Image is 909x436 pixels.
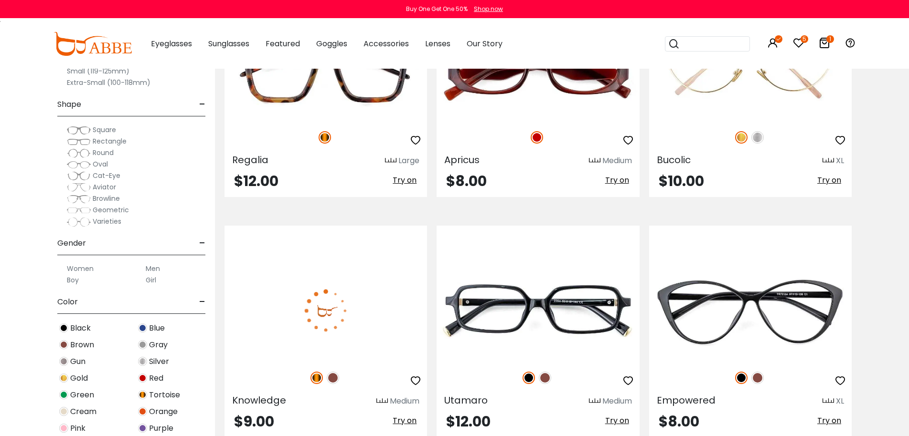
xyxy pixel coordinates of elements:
span: Lenses [425,38,450,49]
img: size ruler [376,398,388,405]
img: Green [59,390,68,399]
span: $8.00 [446,171,487,191]
div: Medium [390,395,419,407]
span: Bucolic [657,153,691,166]
span: Square [93,125,116,135]
label: Boy [67,274,79,286]
img: Brown [539,372,551,384]
a: 1 [819,39,830,50]
span: Round [93,148,114,157]
span: Varieties [93,217,121,226]
span: Sunglasses [208,38,249,49]
img: Silver [751,131,764,144]
span: Apricus [444,153,480,166]
img: Gold [59,374,68,383]
img: Varieties.png [67,217,91,227]
span: Accessories [364,38,409,49]
span: Utamaro [444,394,488,407]
span: Try on [605,175,629,186]
label: Girl [146,274,156,286]
span: Aviator [93,182,116,192]
button: Try on [390,415,419,427]
span: - [199,291,205,313]
img: Red [531,131,543,144]
span: Brown [70,339,94,351]
a: Shop now [469,5,503,13]
label: Women [67,263,94,274]
img: size ruler [823,398,834,405]
img: Gold Bucolic - Metal ,Adjust Nose Pads [649,20,852,121]
img: Cream [59,407,68,416]
span: Pink [70,423,86,434]
button: Try on [814,415,844,427]
div: Large [398,155,419,166]
img: Black [523,372,535,384]
span: Gender [57,232,86,255]
i: 5 [801,35,808,43]
img: Purple [138,424,147,433]
img: Rectangle.png [67,137,91,146]
img: Tortoise [310,372,323,384]
button: Try on [390,174,419,187]
span: Cream [70,406,96,417]
span: Eyeglasses [151,38,192,49]
img: Red Apricus - Acetate ,Universal Bridge Fit [437,20,639,121]
span: $9.00 [234,411,274,432]
span: Try on [605,415,629,426]
img: Silver [138,357,147,366]
a: Tortoise Regalia - Acetate ,Universal Bridge Fit [225,20,427,121]
img: Black Empowered - TR ,Light Weight [649,260,852,361]
span: Gold [70,373,88,384]
img: size ruler [385,157,396,165]
span: Gun [70,356,86,367]
img: Tortoise Knowledge - Acetate ,Universal Bridge Fit [225,260,427,361]
div: Buy One Get One 50% [406,5,468,13]
span: $8.00 [659,411,699,432]
button: Try on [602,415,632,427]
span: Orange [149,406,178,417]
i: 1 [826,35,834,43]
img: Tortoise [138,390,147,399]
img: size ruler [589,398,600,405]
span: Try on [393,175,417,186]
span: Empowered [657,394,716,407]
label: Small (119-125mm) [67,65,129,77]
div: XL [836,395,844,407]
div: XL [836,155,844,166]
img: Geometric.png [67,206,91,215]
span: Try on [393,415,417,426]
img: Brown [327,372,339,384]
span: Oval [93,159,108,169]
img: Cat-Eye.png [67,171,91,181]
span: Browline [93,194,120,203]
span: Regalia [232,153,268,166]
img: Gun [59,357,68,366]
img: Browline.png [67,194,91,204]
span: Color [57,291,78,313]
span: $12.00 [234,171,278,191]
span: Knowledge [232,394,286,407]
span: Shape [57,93,81,116]
span: Goggles [316,38,347,49]
img: Red [138,374,147,383]
img: Brown [751,372,764,384]
span: Rectangle [93,136,127,146]
span: $12.00 [446,411,491,432]
a: Black Utamaro - TR ,Universal Bridge Fit [437,260,639,361]
img: Blue [138,323,147,332]
span: Silver [149,356,169,367]
img: Oval.png [67,160,91,169]
div: Medium [602,395,632,407]
span: Gray [149,339,168,351]
span: - [199,232,205,255]
div: Medium [602,155,632,166]
img: Pink [59,424,68,433]
img: size ruler [823,157,834,165]
span: Green [70,389,94,401]
span: Blue [149,322,165,334]
span: - [199,93,205,116]
span: Our Story [467,38,503,49]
